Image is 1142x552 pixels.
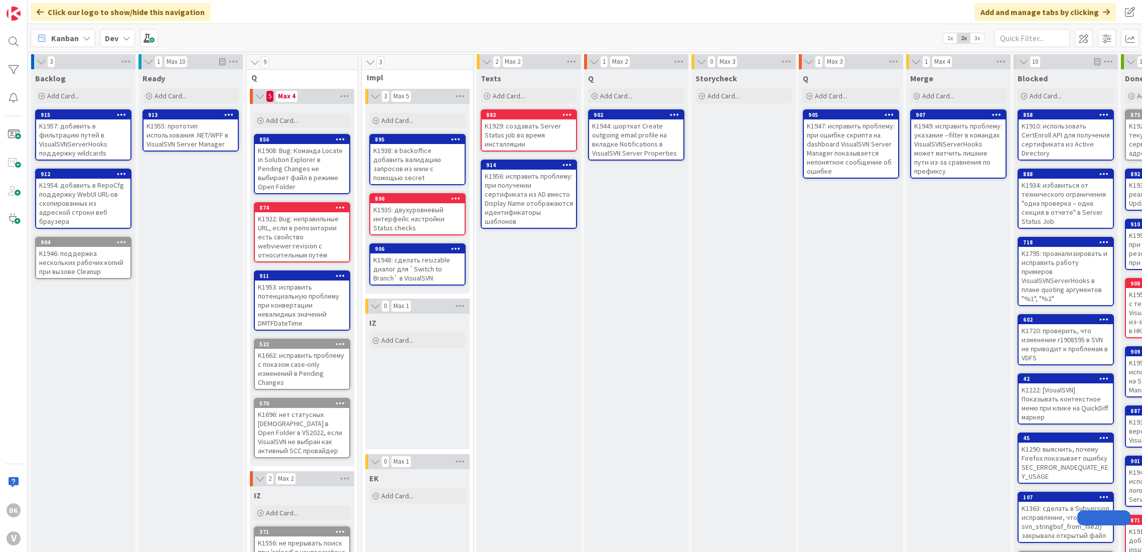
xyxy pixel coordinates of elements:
[393,304,409,309] div: Max 1
[1023,316,1113,323] div: 602
[1023,435,1113,442] div: 45
[255,271,349,330] div: 911K1953: исправить потенциальную проблему при конвертации невалидных значений DMTFDateTime
[51,32,79,44] span: Kanban
[1023,375,1113,382] div: 42
[167,59,185,64] div: Max 10
[600,91,632,100] span: Add Card...
[36,110,130,119] div: 915
[381,491,413,500] span: Add Card...
[35,109,131,161] a: 915K1957: добавить в фильтрацию путей в VisualSVNServerHooks поддержку wildcards
[370,253,465,285] div: K1948: сделать resizable диалог для `Switch to Branch` в VisualSVN
[36,238,130,247] div: 904
[367,72,461,82] span: Impl
[1019,119,1113,160] div: K1910: использовать CertEnroll API для получения сертификата из Active Directory
[974,3,1116,21] div: Add and manage tabs by clicking
[1019,170,1113,179] div: 888
[259,400,349,407] div: 570
[255,527,349,536] div: 371
[259,528,349,535] div: 371
[482,110,576,151] div: 882K1929: создавать Server Status job во время инсталляции
[369,193,466,235] a: 890K1935: двухуровневый интерфейс настройки Status checks
[1019,434,1113,443] div: 45
[695,73,737,83] span: Storycheck
[36,247,130,278] div: K1946: поддержка нескольких рабочих копий при вызове Cleanup
[1030,56,1041,68] span: 10
[142,73,165,83] span: Ready
[255,271,349,281] div: 911
[369,243,466,286] a: 906K1948: сделать resizable диалог для `Switch to Branch` в VisualSVN
[486,162,576,169] div: 914
[934,59,950,64] div: Max 4
[36,179,130,228] div: K1954: добавить в RepoCfg поддержку WebUI URL-ов скопированных из адресной строки веб браузера
[259,136,349,143] div: 856
[255,349,349,389] div: K1662: исправить проблему с показом case-only изменений в Pending Changes
[1023,239,1113,246] div: 718
[375,136,465,143] div: 895
[36,110,130,160] div: 915K1957: добавить в фильтрацию путей в VisualSVNServerHooks поддержку wildcards
[1019,493,1113,542] div: 107K1363: сделать в Subversion исправление, чтобы svn_stringbuf_from_file2() закрывала открытый файл
[481,109,577,152] a: 882K1929: создавать Server Status job во время инсталляции
[255,135,349,193] div: 856K1908: Bug: Команда Locate in Solution Explorer в Pending Changes не выбирает файл в режиме Op...
[1018,109,1114,161] a: 858K1910: использовать CertEnroll API для получения сертификата из Active Directory
[1019,443,1113,483] div: K1290: выяснить, почему Firefox показывает ошибку SEC_ERROR_INADEQUATE_KEY_USAGE
[381,336,413,345] span: Add Card...
[482,110,576,119] div: 882
[482,119,576,151] div: K1929: создавать Server Status job во время инсталляции
[804,110,898,119] div: 905
[266,90,274,102] span: 5
[105,33,118,43] b: Dev
[1030,91,1062,100] span: Add Card...
[254,134,350,194] a: 856K1908: Bug: Команда Locate in Solution Explorer в Pending Changes не выбирает файл в режиме Op...
[922,56,930,68] span: 1
[254,202,350,262] a: 874K1922: Bug: неправильные URL, если в репозитории есть свойство webviewer:revision с относитель...
[41,171,130,178] div: 912
[589,110,683,160] div: 902K1944: шорткат Create outgoing email profile на вкладке Notifications в VisualSVN Server Prope...
[1023,494,1113,501] div: 107
[911,110,1006,119] div: 907
[481,73,501,83] span: Texts
[1019,238,1113,305] div: 718K1795: проанализировать и исправить работу примеров VisualSVNServerHooks в плане quoting аргум...
[486,111,576,118] div: 882
[1019,315,1113,364] div: 602K1720: проверить, что изменение r1908595 в SVN не приводит к проблемам в VDFS
[369,318,376,328] span: IZ
[251,72,345,82] span: Q
[803,109,899,179] a: 905K1947: исправить проблему: при ошибке скрипта на dashboard VisualSVN Server Manager показывает...
[1018,492,1114,543] a: 107K1363: сделать в Subversion исправление, чтобы svn_stringbuf_from_file2() закрывала открытый файл
[600,56,608,68] span: 1
[41,239,130,246] div: 904
[1018,237,1114,306] a: 718K1795: проанализировать и исправить работу примеров VisualSVNServerHooks в плане quoting аргум...
[255,203,349,212] div: 874
[35,73,66,83] span: Backlog
[255,408,349,457] div: K1696: нет статусных [DEMOGRAPHIC_DATA] в Open Folder в VS2022, если VisualSVN не выбран как акти...
[370,194,465,203] div: 890
[255,135,349,144] div: 856
[47,91,79,100] span: Add Card...
[1018,73,1048,83] span: Blocked
[7,531,21,545] div: V
[1018,373,1114,425] a: 42K1222: [VisualSVN] Показывать контекстное меню при клике на QuickDiff маркер
[1019,374,1113,383] div: 42
[505,59,520,64] div: Max 2
[31,3,211,21] div: Click our logo to show/hide this navigation
[369,473,379,483] span: EK
[370,203,465,234] div: K1935: двухуровневый интерфейс настройки Status checks
[612,59,628,64] div: Max 2
[144,119,238,151] div: K1955: прототип использования .NET/WPF в VisualSVN Server Manager
[155,91,187,100] span: Add Card...
[381,116,413,125] span: Add Card...
[259,204,349,211] div: 874
[589,110,683,119] div: 902
[1018,433,1114,484] a: 45K1290: выяснить, почему Firefox показывает ошибку SEC_ERROR_INADEQUATE_KEY_USAGE
[259,341,349,348] div: 522
[827,59,842,64] div: Max 3
[254,490,261,500] span: IZ
[376,56,384,68] span: 3
[278,94,296,99] div: Max 4
[707,91,740,100] span: Add Card...
[804,110,898,178] div: 905K1947: исправить проблему: при ошибке скрипта на dashboard VisualSVN Server Manager показывает...
[1019,110,1113,119] div: 858
[994,29,1070,47] input: Quick Filter...
[1023,171,1113,178] div: 888
[36,170,130,179] div: 912
[1019,170,1113,228] div: 888K1934: избавиться от технического ограничения "одна проверка – одна секция в отчете" в Server ...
